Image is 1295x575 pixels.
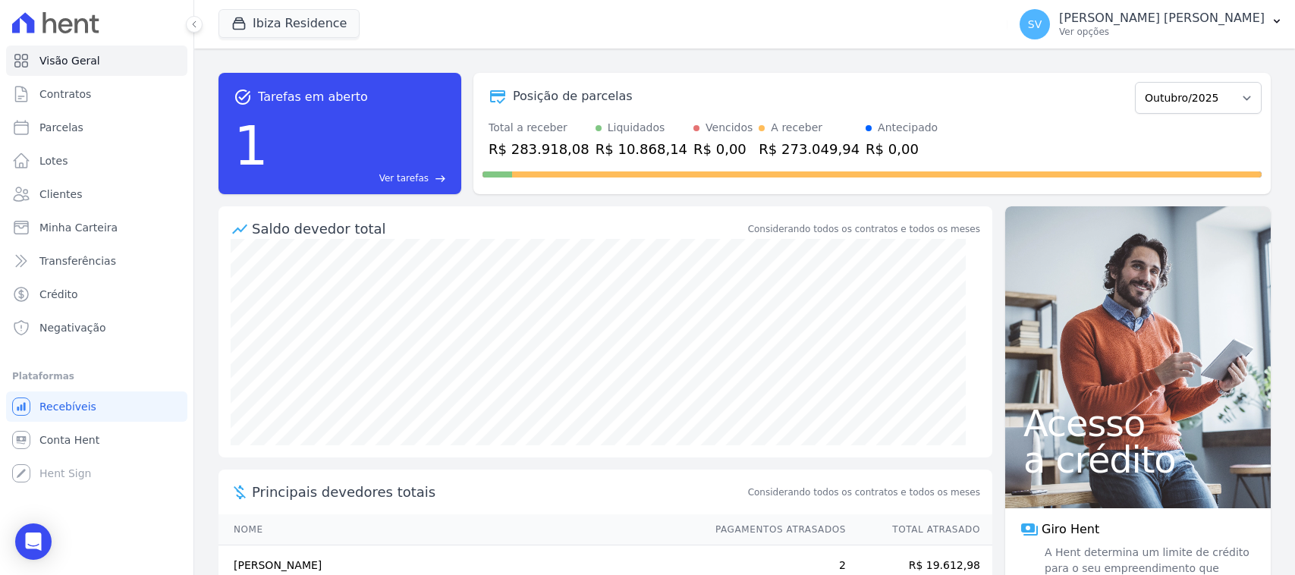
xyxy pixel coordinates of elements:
[39,399,96,414] span: Recebíveis
[489,139,589,159] div: R$ 283.918,08
[866,139,938,159] div: R$ 0,00
[39,432,99,448] span: Conta Hent
[12,367,181,385] div: Plataformas
[6,112,187,143] a: Parcelas
[1059,11,1265,26] p: [PERSON_NAME] [PERSON_NAME]
[6,146,187,176] a: Lotes
[6,425,187,455] a: Conta Hent
[234,88,252,106] span: task_alt
[489,120,589,136] div: Total a receber
[1023,405,1253,441] span: Acesso
[275,171,446,185] a: Ver tarefas east
[6,212,187,243] a: Minha Carteira
[748,222,980,236] div: Considerando todos os contratos e todos os meses
[6,246,187,276] a: Transferências
[39,153,68,168] span: Lotes
[39,187,82,202] span: Clientes
[218,514,701,545] th: Nome
[6,179,187,209] a: Clientes
[39,253,116,269] span: Transferências
[6,46,187,76] a: Visão Geral
[234,106,269,185] div: 1
[1023,441,1253,478] span: a crédito
[513,87,633,105] div: Posição de parcelas
[706,120,753,136] div: Vencidos
[6,391,187,422] a: Recebíveis
[15,523,52,560] div: Open Intercom Messenger
[39,287,78,302] span: Crédito
[435,173,446,184] span: east
[1028,19,1042,30] span: SV
[39,320,106,335] span: Negativação
[39,120,83,135] span: Parcelas
[258,88,368,106] span: Tarefas em aberto
[6,79,187,109] a: Contratos
[878,120,938,136] div: Antecipado
[1042,520,1099,539] span: Giro Hent
[1059,26,1265,38] p: Ver opções
[379,171,429,185] span: Ver tarefas
[6,313,187,343] a: Negativação
[759,139,860,159] div: R$ 273.049,94
[596,139,687,159] div: R$ 10.868,14
[701,514,847,545] th: Pagamentos Atrasados
[252,482,745,502] span: Principais devedores totais
[39,220,118,235] span: Minha Carteira
[6,279,187,309] a: Crédito
[1007,3,1295,46] button: SV [PERSON_NAME] [PERSON_NAME] Ver opções
[608,120,665,136] div: Liquidados
[693,139,753,159] div: R$ 0,00
[252,218,745,239] div: Saldo devedor total
[39,53,100,68] span: Visão Geral
[39,86,91,102] span: Contratos
[771,120,822,136] div: A receber
[748,485,980,499] span: Considerando todos os contratos e todos os meses
[847,514,992,545] th: Total Atrasado
[218,9,360,38] button: Ibiza Residence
